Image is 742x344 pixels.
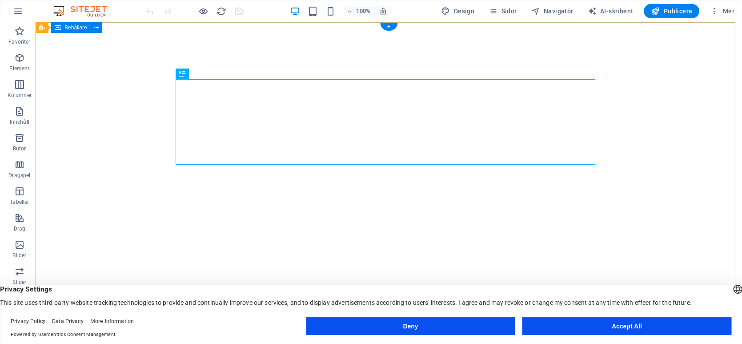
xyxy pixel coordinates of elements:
[501,8,517,15] font: Sidor
[343,6,374,16] button: 100%
[387,23,390,30] font: +
[9,65,29,72] font: Element
[454,8,474,15] font: Design
[600,8,633,15] font: AI-skribent
[216,6,226,16] button: ladda om
[10,199,29,205] font: Tabeller
[437,4,478,18] div: Design (Ctrl+Alt+Y)
[8,92,32,98] font: Kolumner
[706,4,738,18] button: Mer
[216,6,226,16] i: Ladda om sidan
[544,8,574,15] font: Navigatör
[198,6,209,16] button: Klicka här för att lämna förhandsgranskningsläget och fortsätta redigeringen
[14,226,25,232] font: Drag
[8,172,30,178] font: Dragspel
[723,8,734,15] font: Mer
[12,252,26,259] font: Bilder
[356,8,370,14] font: 100%
[12,279,26,285] font: Slider
[584,4,637,18] button: AI-skribent
[437,4,478,18] button: Design
[528,4,577,18] button: Navigatör
[644,4,699,18] button: Publicera
[51,6,118,16] img: Redaktörens logotyp
[485,4,520,18] button: Sidor
[664,8,693,15] font: Publicera
[64,24,87,31] font: Behållare
[13,146,26,152] font: Rutor
[10,119,29,125] font: Innehåll
[8,39,30,45] font: Favoriter
[379,7,387,15] i: Vid storleksändring justeras zoomnivån automatiskt så att den passar den valda enheten.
